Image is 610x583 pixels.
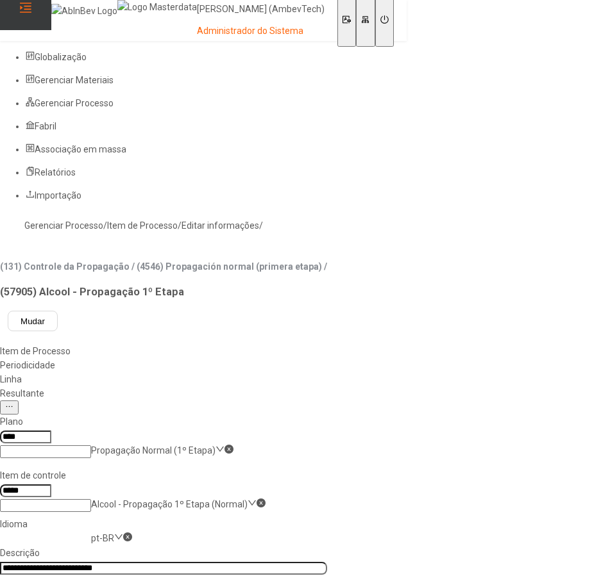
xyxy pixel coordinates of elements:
nz-breadcrumb-separator: / [259,220,263,231]
span: Gerenciar Processo [35,98,114,108]
nz-select-item: Propagação Normal (1º Etapa) [91,445,216,456]
nz-breadcrumb-separator: / [178,220,182,231]
a: Gerenciar Processo [24,220,103,231]
a: Editar informações [182,220,259,231]
span: Relatórios [35,167,76,177]
nz-select-item: pt-BR [91,533,114,543]
span: Fabril [35,121,56,131]
span: Importação [35,190,81,201]
img: AbInBev Logo [51,4,117,18]
nz-breadcrumb-separator: / [103,220,107,231]
nz-select-item: Alcool - Propagação 1º Etapa (Normal) [91,499,248,509]
button: Mudar [8,311,58,331]
span: Globalização [35,52,87,62]
a: Item de Processo [107,220,178,231]
span: Gerenciar Materiais [35,75,114,85]
p: Administrador do Sistema [197,25,325,38]
p: [PERSON_NAME] (AmbevTech) [197,3,325,16]
span: Mudar [21,316,45,326]
span: Associação em massa [35,144,126,154]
